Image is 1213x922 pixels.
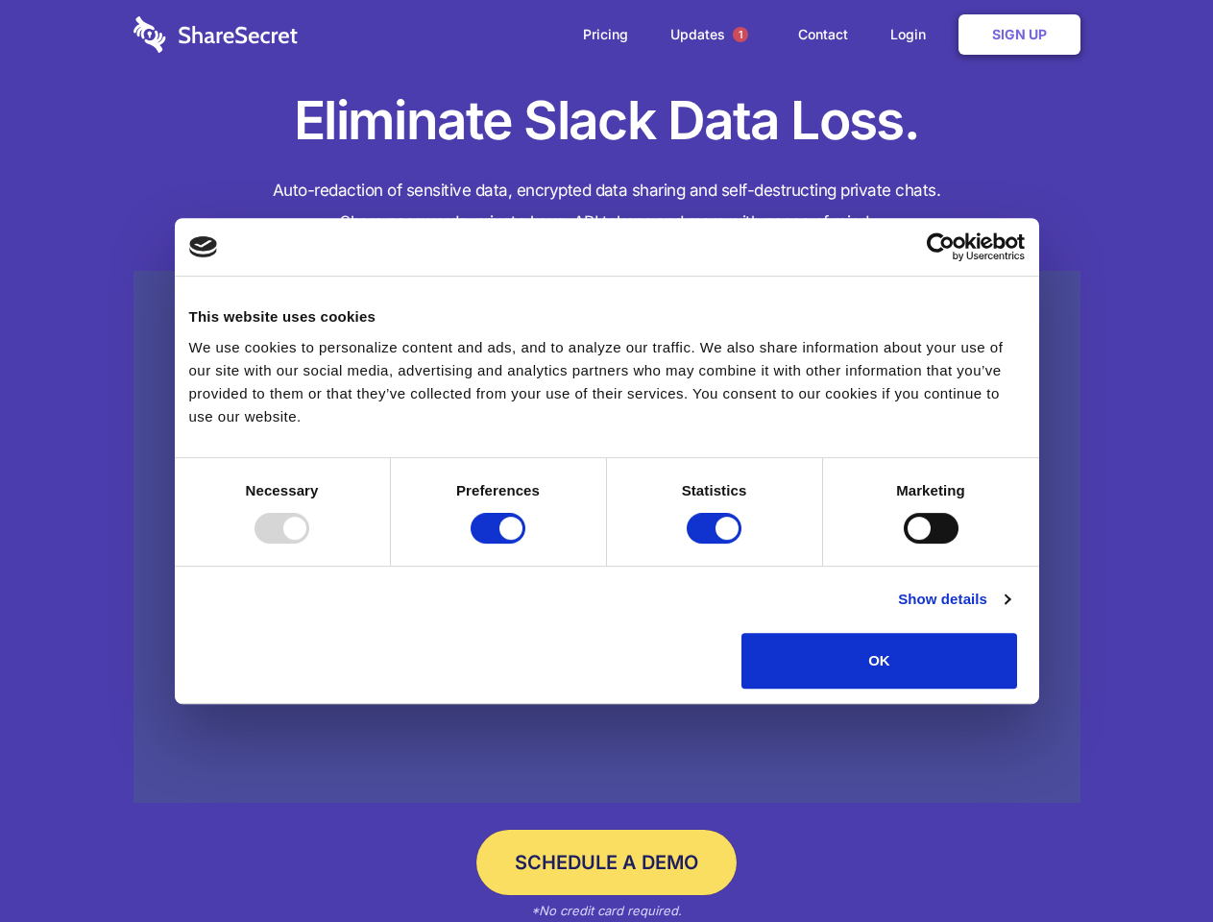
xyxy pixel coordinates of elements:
a: Usercentrics Cookiebot - opens in a new window [857,232,1025,261]
strong: Necessary [246,482,319,498]
h4: Auto-redaction of sensitive data, encrypted data sharing and self-destructing private chats. Shar... [133,175,1080,238]
span: 1 [733,27,748,42]
div: We use cookies to personalize content and ads, and to analyze our traffic. We also share informat... [189,336,1025,428]
strong: Preferences [456,482,540,498]
a: Contact [779,5,867,64]
a: Schedule a Demo [476,830,737,895]
button: OK [741,633,1017,689]
img: logo [189,236,218,257]
a: Show details [898,588,1009,611]
h1: Eliminate Slack Data Loss. [133,86,1080,156]
a: Pricing [564,5,647,64]
div: This website uses cookies [189,305,1025,328]
strong: Marketing [896,482,965,498]
a: Sign Up [958,14,1080,55]
img: logo-wordmark-white-trans-d4663122ce5f474addd5e946df7df03e33cb6a1c49d2221995e7729f52c070b2.svg [133,16,298,53]
a: Login [871,5,955,64]
a: Wistia video thumbnail [133,271,1080,804]
strong: Statistics [682,482,747,498]
em: *No credit card required. [531,903,682,918]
